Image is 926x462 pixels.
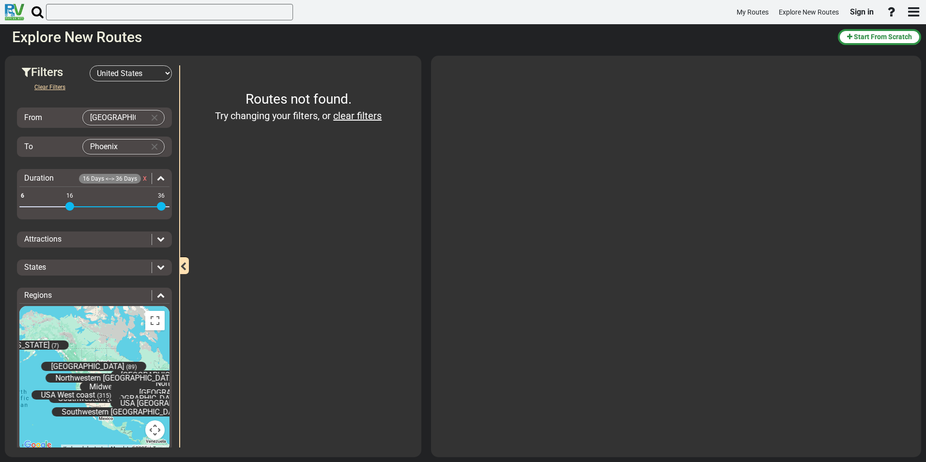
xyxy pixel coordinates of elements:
span: Regions [24,291,52,300]
span: Northwestern [GEOGRAPHIC_DATA] [55,373,176,383]
span: To [24,142,33,151]
a: Sign in [846,2,878,22]
h3: Filters [22,66,90,78]
button: Map camera controls [145,420,165,440]
span: States [24,262,46,272]
a: Explore New Routes [774,3,843,22]
span: USA West coast [41,390,95,400]
span: (315) [97,392,111,399]
span: Map data ©2025 [111,446,147,451]
span: (89) [126,364,137,370]
span: (7) [52,342,59,349]
span: My Routes [737,8,769,16]
span: Attractions [24,234,62,244]
span: Try changing your filters, or [215,110,331,122]
span: Southwestern [GEOGRAPHIC_DATA] [62,407,184,416]
div: Attractions [19,234,170,245]
div: States [19,262,170,273]
h2: Explore New Routes [12,29,831,45]
span: [US_STATE] [10,340,50,350]
span: Routes not found. [246,91,352,107]
span: 16 [65,191,75,200]
button: Keyboard shortcuts [63,445,105,452]
span: USA [GEOGRAPHIC_DATA] [120,399,210,408]
img: RvPlanetLogo.png [5,4,24,20]
span: From [24,113,42,122]
span: [GEOGRAPHIC_DATA] [51,362,124,371]
img: Google [22,439,54,451]
span: 16 Days <--> 36 Days [79,174,141,184]
button: Clear Input [147,110,162,125]
button: Start From Scratch [838,29,921,45]
a: Terms (opens in new tab) [153,446,167,451]
span: Explore New Routes [779,8,839,16]
input: Select [83,110,145,125]
div: Duration 16 Days <--> 36 Days x [19,173,170,184]
span: x [143,173,147,183]
div: Regions [19,290,170,301]
a: Open this area in Google Maps (opens a new window) [22,439,54,451]
span: Sign in [850,7,874,16]
span: Duration [24,173,54,183]
span: 36 [156,191,166,200]
a: My Routes [732,3,773,22]
button: Clear Filters [27,81,73,93]
span: Start From Scratch [854,33,912,41]
a: clear filters [333,110,382,122]
button: Toggle fullscreen view [145,311,165,330]
input: Select [83,139,145,154]
span: 6 [19,191,26,200]
button: Clear Input [147,139,162,154]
